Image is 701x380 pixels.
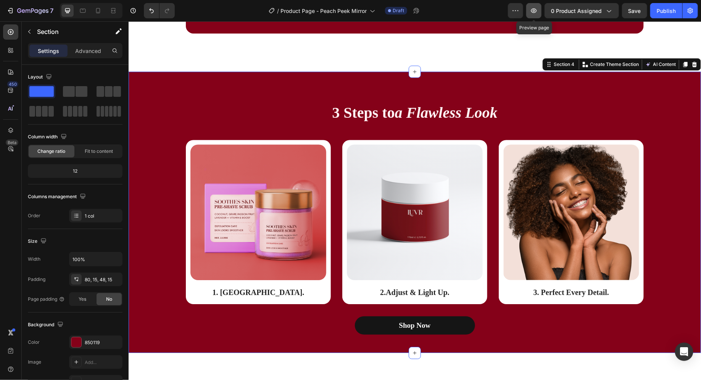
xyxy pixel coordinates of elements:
[63,266,197,276] p: 1. [GEOGRAPHIC_DATA].
[28,236,48,247] div: Size
[3,3,57,18] button: 7
[37,27,100,36] p: Section
[69,252,122,266] input: Auto
[650,3,682,18] button: Publish
[28,276,45,283] div: Padding
[28,72,53,82] div: Layout
[6,139,18,146] div: Beta
[622,3,647,18] button: Save
[461,40,510,46] p: Create Theme Section
[545,3,619,18] button: 0 product assigned
[28,339,40,346] div: Color
[257,267,319,275] strong: Adjust & Light Up
[28,256,40,263] div: Width
[38,148,66,155] span: Change ratio
[50,6,53,15] p: 7
[277,7,279,15] span: /
[271,300,302,309] div: Shop Now
[28,192,87,202] div: Columns management
[393,7,404,14] span: Draft
[85,148,113,155] span: Fit to content
[38,47,59,55] p: Settings
[75,47,101,55] p: Advanced
[129,21,701,380] iframe: Design area
[515,38,549,48] button: AI Content
[657,7,676,15] div: Publish
[218,123,354,259] img: gempages_579896476411364100-9c4198a9-1e02-4965-9143-88338b7141b5.png
[85,339,121,346] div: 850119
[29,166,121,176] div: 12
[79,296,86,303] span: Yes
[106,296,112,303] span: No
[7,81,18,87] div: 450
[28,132,68,142] div: Column width
[628,8,641,14] span: Save
[62,123,198,259] img: gempages_579896476411364100-bf6cfdc8-3128-4910-ad2d-523907ec1bba.png
[28,359,41,366] div: Image
[144,3,175,18] div: Undo/Redo
[375,266,510,276] p: 3. Perfect Every Detail.
[266,83,369,100] i: a Flawless Look
[226,295,346,313] a: Shop Now
[28,212,40,219] div: Order
[28,296,65,303] div: Page padding
[28,320,65,330] div: Background
[85,276,121,283] div: 80, 15, 48, 15
[280,7,367,15] span: Product Page - Peach Peek Mirror
[85,213,121,220] div: 1 col
[375,123,511,259] img: gempages_579896476411364100-f8e954ad-0ac5-46b5-b7ce-76319fe798f3.png
[85,359,121,366] div: Add...
[424,40,447,46] div: Section 4
[675,343,693,361] div: Open Intercom Messenger
[551,7,602,15] span: 0 product assigned
[219,266,353,276] p: 2. .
